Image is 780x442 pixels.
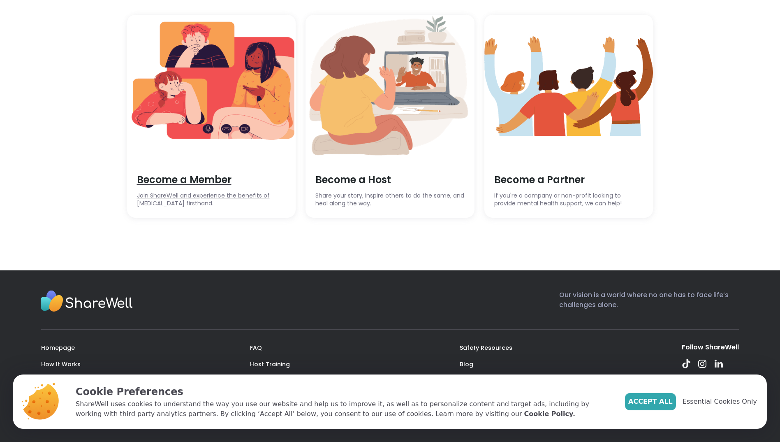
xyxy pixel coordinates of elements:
a: Become a MemberJoin ShareWell and experience the benefits of [MEDICAL_DATA] firsthand. [127,15,296,218]
a: Become a HostShare your story, inspire others to do the same, and heal along the way. [306,15,474,218]
a: How It Works [41,360,81,368]
span: Become a Member [137,173,286,187]
a: Become a PartnerIf you're a company or non-profit looking to provide mental health support, we ca... [484,15,653,218]
a: Homepage [41,344,75,352]
a: Host Training [250,360,290,368]
a: Safety Resources [460,344,512,352]
img: Sharewell [40,290,133,314]
a: Cookie Policy. [524,409,575,419]
a: Blog [460,360,473,368]
span: If you're a company or non-profit looking to provide mental health support, we can help! [494,192,643,208]
span: Become a Partner [494,173,643,187]
span: Accept All [628,397,673,407]
span: Share your story, inspire others to do the same, and heal along the way. [315,192,465,208]
p: Cookie Preferences [76,384,612,399]
p: Our vision is a world where no one has to face life’s challenges alone. [559,290,739,316]
button: Accept All [625,393,676,410]
span: Become a Host [315,173,465,187]
p: ShareWell uses cookies to understand the way you use our website and help us to improve it, as we... [76,399,612,419]
span: Essential Cookies Only [683,397,757,407]
span: Join ShareWell and experience the benefits of [MEDICAL_DATA] firsthand. [137,192,286,208]
a: FAQ [250,344,262,352]
div: Follow ShareWell [682,343,739,352]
